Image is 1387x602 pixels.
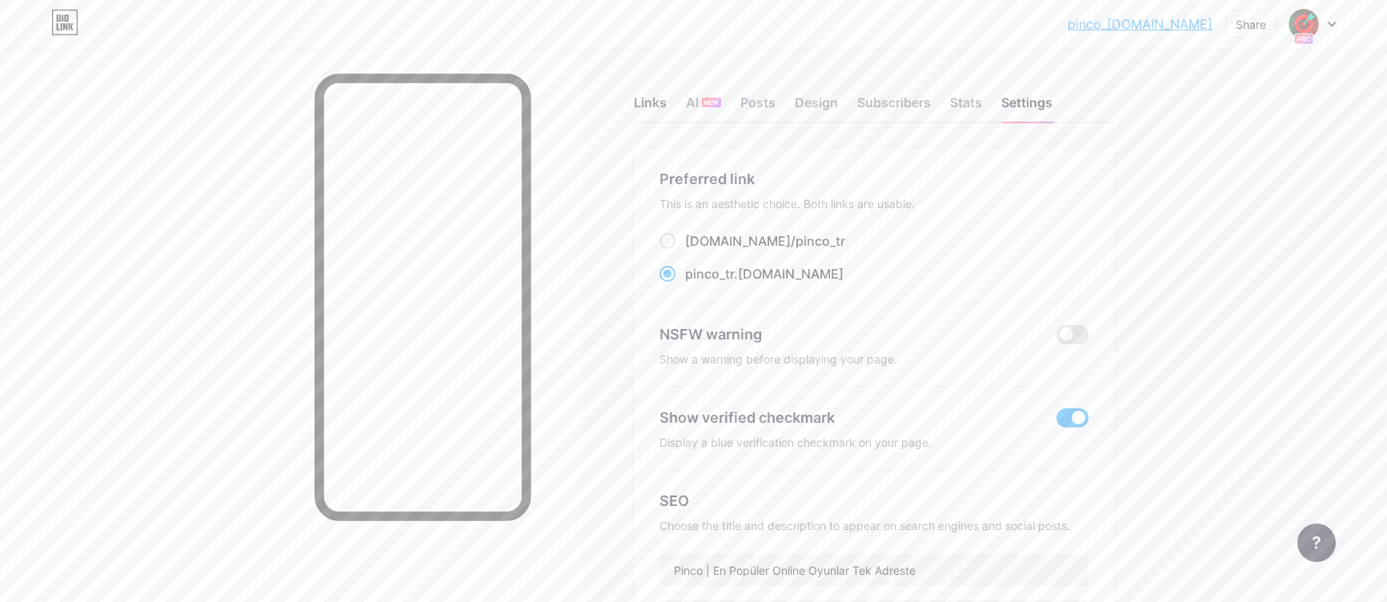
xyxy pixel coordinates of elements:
[659,196,1088,212] div: This is an aesthetic choice. Both links are usable.
[634,93,667,122] div: Links
[686,93,721,122] div: AI
[950,93,982,122] div: Stats
[659,435,1088,451] div: Display a blue verification checkmark on your page.
[685,266,734,282] span: pinco_tr
[659,407,835,428] div: Show verified checkmark
[704,98,719,107] span: NEW
[1289,9,1319,39] img: pinco_tr
[1068,14,1213,34] a: pinco_[DOMAIN_NAME]
[659,518,1088,534] div: Choose the title and description to appear on search engines and social posts.
[660,554,1088,586] input: Title
[659,323,1033,345] div: NSFW warning
[685,231,845,251] div: [DOMAIN_NAME]/
[796,233,845,249] span: pinco_tr
[1236,16,1266,33] div: Share
[659,351,1088,367] div: Show a warning before displaying your page.
[795,93,838,122] div: Design
[685,264,844,283] div: .[DOMAIN_NAME]
[659,490,1088,512] div: SEO
[857,93,931,122] div: Subscribers
[740,93,776,122] div: Posts
[659,168,1088,190] div: Preferred link
[1001,93,1052,122] div: Settings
